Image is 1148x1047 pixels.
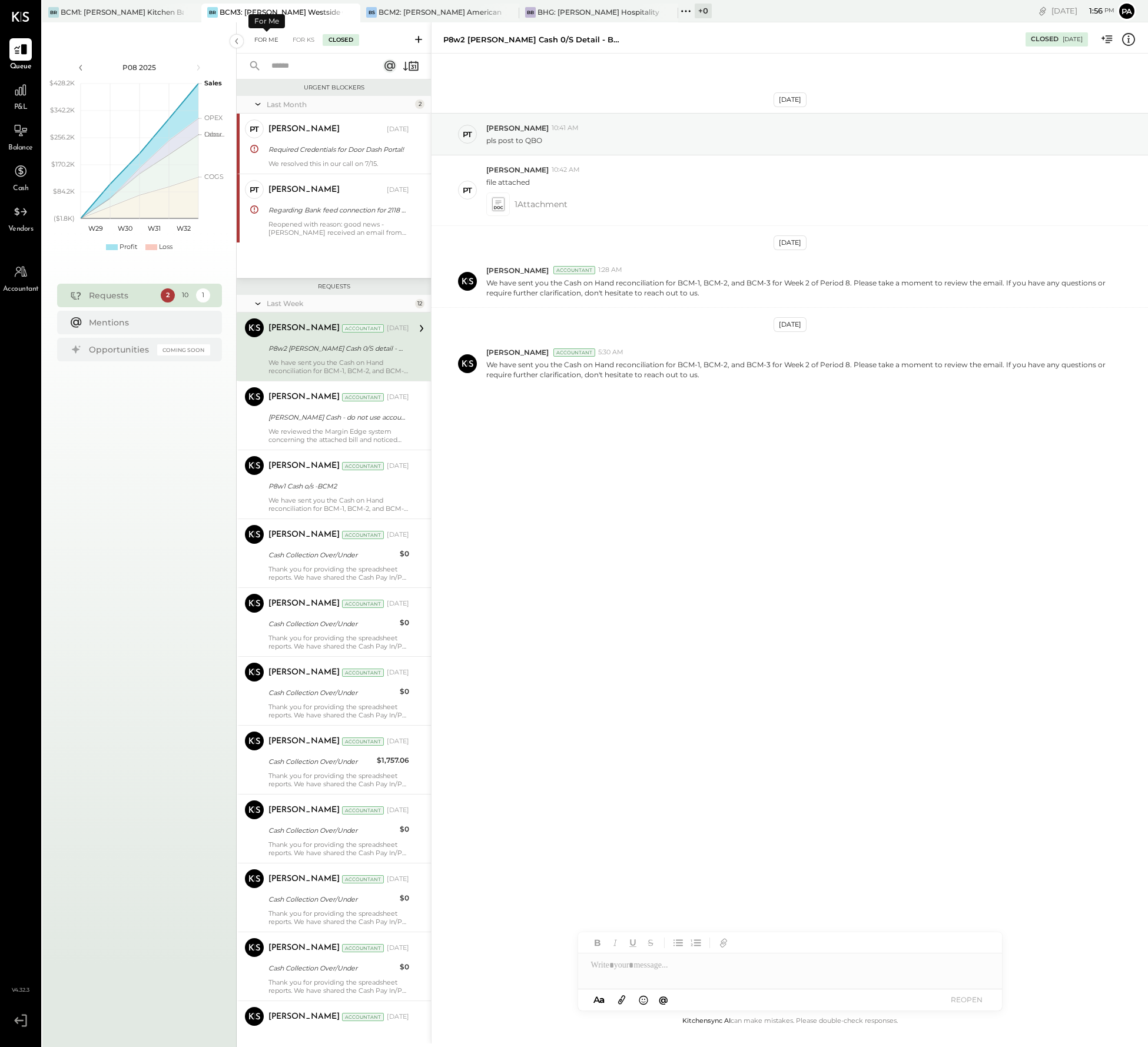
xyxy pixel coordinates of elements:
[1037,5,1049,17] div: copy link
[204,79,222,87] text: Sales
[553,266,595,274] div: Accountant
[13,184,28,194] span: Cash
[486,135,542,145] p: pls post to QBO
[1,79,41,113] a: P&L
[400,961,409,973] div: $0
[598,348,623,357] span: 5:30 AM
[50,106,75,114] text: $342.2K
[8,224,34,235] span: Vendors
[268,703,409,719] div: Thank you for providing the spreadsheet reports. We have shared the Cash Pay In/Pay Out reconcili...
[552,124,579,133] span: 10:41 AM
[248,14,285,28] div: For Me
[204,130,224,138] text: Occu...
[268,772,409,788] div: Thank you for providing the spreadsheet reports. We have shared the Cash Pay In/Pay Out reconcili...
[268,358,409,375] div: We have sent you the Cash on Hand reconciliation for BCM-1, BCM-2, and BCM-3 for Week 2 of Period...
[178,288,193,303] div: 10
[379,7,502,17] div: BCM2: [PERSON_NAME] American Cooking
[463,129,472,140] div: PT
[54,214,75,222] text: ($1.8K)
[268,873,340,885] div: [PERSON_NAME]
[342,669,384,677] div: Accountant
[1,201,41,235] a: Vendors
[243,282,425,291] div: Requests
[486,265,549,275] span: [PERSON_NAME]
[48,7,59,18] div: BR
[10,62,32,72] span: Queue
[157,344,210,355] div: Coming Soon
[415,299,424,308] div: 12
[14,102,28,113] span: P&L
[268,391,340,403] div: [PERSON_NAME]
[590,935,605,950] button: Bold
[1,38,41,72] a: Queue
[61,7,184,17] div: BCM1: [PERSON_NAME] Kitchen Bar Market
[89,317,204,328] div: Mentions
[1,261,41,295] a: Accountant
[387,324,409,333] div: [DATE]
[400,823,409,835] div: $0
[3,284,39,295] span: Accountant
[117,224,132,232] text: W30
[268,427,409,444] div: We reviewed the Margin Edge system concerning the attached bill and noticed that the [PERSON_NAME...
[342,462,384,470] div: Accountant
[161,288,175,303] div: 2
[943,992,990,1008] button: REOPEN
[8,143,33,154] span: Balance
[120,242,137,252] div: Profit
[1063,35,1083,44] div: [DATE]
[268,618,396,630] div: Cash Collection Over/Under
[342,944,384,952] div: Accountant
[268,204,406,216] div: Regarding Bank feed connection for 2118 Amex CC# 1002 is expired.
[268,909,409,926] div: Thank you for providing the spreadsheet reports. We have shared the Cash Pay In/Pay Out reconcili...
[515,192,568,216] span: 1 Attachment
[50,133,75,141] text: $256.2K
[268,159,409,168] div: We resolved this in our call on 7/15.
[159,242,172,252] div: Loss
[342,324,384,333] div: Accountant
[268,496,409,513] div: We have sent you the Cash on Hand reconciliation for BCM-1, BCM-2, and BCM-3 for Week 1 of Period...
[486,165,549,175] span: [PERSON_NAME]
[643,935,658,950] button: Strikethrough
[598,265,622,275] span: 1:28 AM
[220,7,343,17] div: BCM3: [PERSON_NAME] Westside Grill
[268,343,406,354] div: P8w2 [PERSON_NAME] Cash 0/S detail - BCM3
[268,756,373,767] div: Cash Collection Over/Under
[774,92,807,107] div: [DATE]
[1051,5,1114,16] div: [DATE]
[89,344,151,355] div: Opportunities
[250,184,259,195] div: PT
[268,893,396,905] div: Cash Collection Over/Under
[486,177,530,187] p: file attached
[267,99,412,109] div: Last Month
[196,288,210,303] div: 1
[268,962,396,974] div: Cash Collection Over/Under
[248,34,284,46] div: For Me
[400,548,409,560] div: $0
[366,7,377,18] div: BS
[268,220,409,237] div: Reopened with reason: good news - [PERSON_NAME] received an email from QBO that they were ready t...
[553,348,595,357] div: Accountant
[268,736,340,747] div: [PERSON_NAME]
[148,224,161,232] text: W31
[387,530,409,540] div: [DATE]
[552,165,580,175] span: 10:42 AM
[53,187,75,195] text: $84.2K
[1031,35,1059,44] div: Closed
[89,290,155,301] div: Requests
[525,7,536,18] div: BB
[342,531,384,539] div: Accountant
[463,185,472,196] div: PT
[599,994,605,1005] span: a
[268,124,340,135] div: [PERSON_NAME]
[486,347,549,357] span: [PERSON_NAME]
[268,840,409,857] div: Thank you for providing the spreadsheet reports. We have shared the Cash Pay In/Pay Out reconcili...
[268,323,340,334] div: [PERSON_NAME]
[387,668,409,677] div: [DATE]
[342,806,384,815] div: Accountant
[387,875,409,884] div: [DATE]
[89,62,190,72] div: P08 2025
[608,935,623,950] button: Italic
[387,393,409,402] div: [DATE]
[655,992,672,1007] button: @
[268,480,406,492] div: P8w1 Cash o/s -BCM2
